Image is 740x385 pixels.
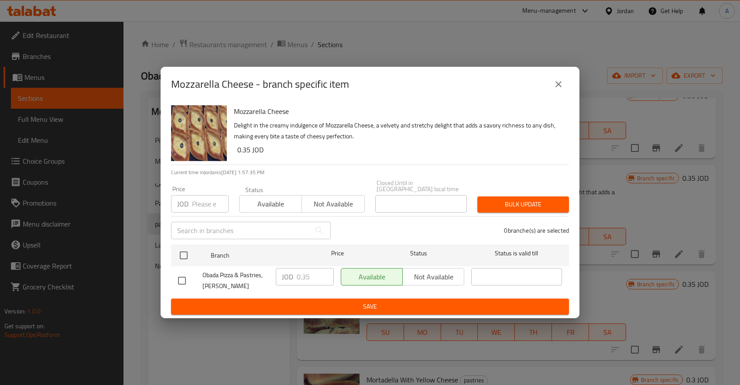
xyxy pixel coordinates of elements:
img: Mozzarella Cheese [171,105,227,161]
input: Please enter price [297,268,334,285]
button: close [548,74,569,95]
span: Status [373,248,464,259]
button: Available [239,195,302,213]
button: Not available [301,195,364,213]
button: Bulk update [477,196,569,213]
input: Please enter price [192,195,229,213]
span: Save [178,301,562,312]
input: Search in branches [171,222,311,239]
h6: 0.35 JOD [237,144,562,156]
h6: Mozzarella Cheese [234,105,562,117]
span: Status is valid till [471,248,562,259]
span: Price [308,248,367,259]
span: Not available [305,198,361,210]
span: Available [243,198,298,210]
p: JOD [177,199,188,209]
span: Obada Pizza & Pastries, [PERSON_NAME] [202,270,269,292]
p: JOD [282,272,293,282]
p: 0 branche(s) are selected [504,226,569,235]
h2: Mozzarella Cheese - branch specific item [171,77,349,91]
p: Delight in the creamy indulgence of Mozzarella Cheese, a velvety and stretchy delight that adds a... [234,120,562,142]
span: Bulk update [484,199,562,210]
p: Current time in Jordan is [DATE] 1:57:35 PM [171,168,569,176]
button: Save [171,299,569,315]
span: Branch [211,250,301,261]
